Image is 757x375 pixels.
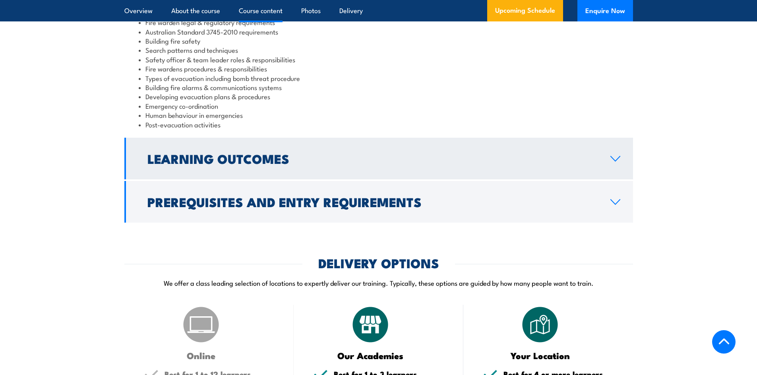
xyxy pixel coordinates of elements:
[147,153,598,164] h2: Learning Outcomes
[139,120,619,129] li: Post-evacuation activities
[139,64,619,73] li: Fire wardens procedures & responsibilities
[139,101,619,110] li: Emergency co-ordination
[147,196,598,207] h2: Prerequisites and Entry Requirements
[314,351,428,360] h3: Our Academies
[139,27,619,36] li: Australian Standard 3745-2010 requirements
[139,17,619,27] li: Fire warden legal & regulatory requirements
[318,257,439,268] h2: DELIVERY OPTIONS
[139,55,619,64] li: Safety officer & team leader roles & responsibilities
[124,138,633,179] a: Learning Outcomes
[139,92,619,101] li: Developing evacuation plans & procedures
[144,351,258,360] h3: Online
[139,110,619,119] li: Human behaviour in emergencies
[139,45,619,54] li: Search patterns and techniques
[139,83,619,92] li: Building fire alarms & communications systems
[124,181,633,223] a: Prerequisites and Entry Requirements
[483,351,597,360] h3: Your Location
[139,73,619,83] li: Types of evacuation including bomb threat procedure
[139,36,619,45] li: Building fire safety
[124,278,633,287] p: We offer a class leading selection of locations to expertly deliver our training. Typically, thes...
